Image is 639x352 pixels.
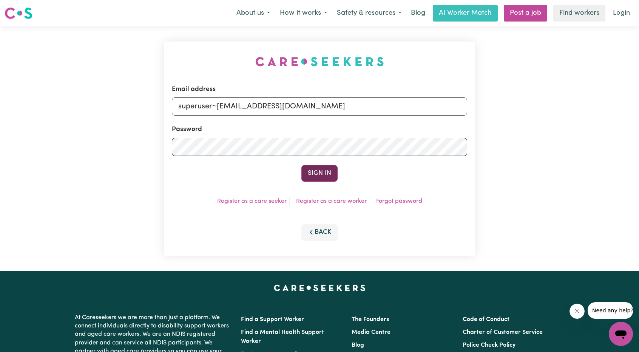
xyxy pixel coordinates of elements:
[5,6,32,20] img: Careseekers logo
[232,5,275,21] button: About us
[352,329,390,335] a: Media Centre
[241,329,324,344] a: Find a Mental Health Support Worker
[241,316,304,323] a: Find a Support Worker
[433,5,498,22] a: AI Worker Match
[463,329,543,335] a: Charter of Customer Service
[5,5,46,11] span: Need any help?
[332,5,406,21] button: Safety & resources
[504,5,547,22] a: Post a job
[172,97,467,116] input: Email address
[463,316,509,323] a: Code of Conduct
[588,302,633,319] iframe: Message from company
[406,5,430,22] a: Blog
[463,342,516,348] a: Police Check Policy
[217,198,287,204] a: Register as a care seeker
[570,304,585,319] iframe: Close message
[301,224,338,241] button: Back
[172,125,202,134] label: Password
[352,316,389,323] a: The Founders
[608,5,634,22] a: Login
[376,198,422,204] a: Forgot password
[352,342,364,348] a: Blog
[274,285,366,291] a: Careseekers home page
[609,322,633,346] iframe: Button to launch messaging window
[301,165,338,182] button: Sign In
[553,5,605,22] a: Find workers
[5,5,32,22] a: Careseekers logo
[296,198,367,204] a: Register as a care worker
[275,5,332,21] button: How it works
[172,85,216,94] label: Email address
